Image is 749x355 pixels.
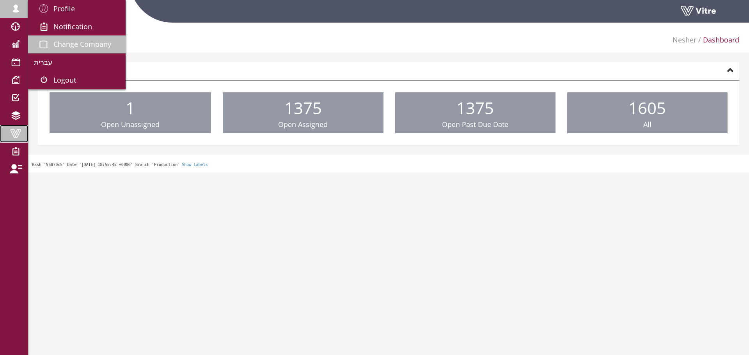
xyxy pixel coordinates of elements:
a: Logout [28,71,126,89]
a: Nesher [673,35,696,44]
li: Dashboard [696,35,739,45]
span: Open Unassigned [101,120,160,129]
span: Notification [53,22,92,31]
span: 1375 [284,97,322,119]
a: 1375 Open Assigned [223,92,383,134]
a: 1375 Open Past Due Date [395,92,556,134]
span: 1 [126,97,135,119]
a: 1605 All [567,92,728,134]
span: Change Company [53,39,111,49]
a: Show Labels [182,162,208,167]
span: All [643,120,651,129]
a: Change Company [28,35,126,53]
span: עברית [34,57,52,67]
span: Open Assigned [278,120,328,129]
a: עברית [28,53,126,71]
span: 1605 [628,97,666,119]
span: Open Past Due Date [442,120,508,129]
a: 1 Open Unassigned [50,92,211,134]
a: Notification [28,18,126,36]
span: Profile [53,4,75,13]
span: Hash '56870c5' Date '[DATE] 18:55:45 +0000' Branch 'Production' [32,162,180,167]
span: Logout [53,75,76,85]
span: 1375 [456,97,494,119]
